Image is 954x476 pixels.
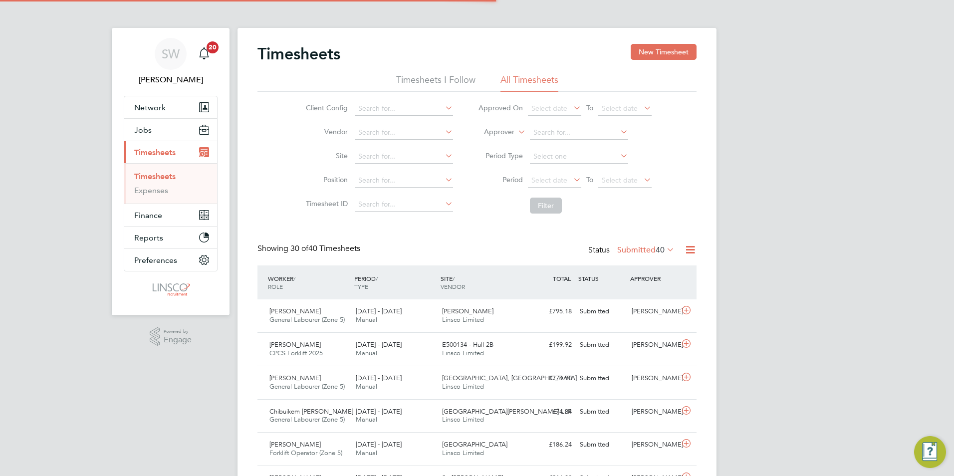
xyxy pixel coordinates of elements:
[303,151,348,160] label: Site
[124,96,217,118] button: Network
[442,315,484,324] span: Linsco Limited
[356,449,377,457] span: Manual
[530,198,562,214] button: Filter
[124,163,217,204] div: Timesheets
[269,407,353,416] span: Chibuikem [PERSON_NAME]
[269,382,345,391] span: General Labourer (Zone 5)
[134,125,152,135] span: Jobs
[628,303,680,320] div: [PERSON_NAME]
[269,440,321,449] span: [PERSON_NAME]
[588,243,677,257] div: Status
[354,282,368,290] span: TYPE
[356,415,377,424] span: Manual
[442,374,577,382] span: [GEOGRAPHIC_DATA], [GEOGRAPHIC_DATA]
[194,38,214,70] a: 20
[576,370,628,387] div: Submitted
[602,176,638,185] span: Select date
[628,437,680,453] div: [PERSON_NAME]
[531,104,567,113] span: Select date
[257,243,362,254] div: Showing
[265,269,352,295] div: WORKER
[602,104,638,113] span: Select date
[356,374,402,382] span: [DATE] - [DATE]
[134,148,176,157] span: Timesheets
[356,407,402,416] span: [DATE] - [DATE]
[438,269,524,295] div: SITE
[576,404,628,420] div: Submitted
[134,103,166,112] span: Network
[257,44,340,64] h2: Timesheets
[356,340,402,349] span: [DATE] - [DATE]
[207,41,219,53] span: 20
[290,243,360,253] span: 40 Timesheets
[269,415,345,424] span: General Labourer (Zone 5)
[356,382,377,391] span: Manual
[124,204,217,226] button: Finance
[524,303,576,320] div: £795.18
[269,315,345,324] span: General Labourer (Zone 5)
[396,74,476,92] li: Timesheets I Follow
[631,44,697,60] button: New Timesheet
[355,126,453,140] input: Search for...
[576,303,628,320] div: Submitted
[124,227,217,248] button: Reports
[269,307,321,315] span: [PERSON_NAME]
[524,370,576,387] div: £774.90
[355,198,453,212] input: Search for...
[524,337,576,353] div: £199.92
[134,211,162,220] span: Finance
[164,336,192,344] span: Engage
[530,150,628,164] input: Select one
[478,103,523,112] label: Approved On
[269,340,321,349] span: [PERSON_NAME]
[355,174,453,188] input: Search for...
[303,127,348,136] label: Vendor
[441,282,465,290] span: VENDOR
[269,349,323,357] span: CPCS Forklift 2025
[134,233,163,242] span: Reports
[530,126,628,140] input: Search for...
[124,74,218,86] span: Shaun White
[553,274,571,282] span: TOTAL
[134,186,168,195] a: Expenses
[914,436,946,468] button: Engage Resource Center
[112,28,230,315] nav: Main navigation
[150,327,192,346] a: Powered byEngage
[303,175,348,184] label: Position
[352,269,438,295] div: PERIOD
[268,282,283,290] span: ROLE
[293,274,295,282] span: /
[617,245,675,255] label: Submitted
[442,349,484,357] span: Linsco Limited
[583,101,596,114] span: To
[376,274,378,282] span: /
[150,281,191,297] img: linsco-logo-retina.png
[356,440,402,449] span: [DATE] - [DATE]
[628,337,680,353] div: [PERSON_NAME]
[442,440,507,449] span: [GEOGRAPHIC_DATA]
[134,172,176,181] a: Timesheets
[134,255,177,265] span: Preferences
[162,47,180,60] span: SW
[164,327,192,336] span: Powered by
[124,141,217,163] button: Timesheets
[500,74,558,92] li: All Timesheets
[478,151,523,160] label: Period Type
[576,269,628,287] div: STATUS
[442,307,493,315] span: [PERSON_NAME]
[628,269,680,287] div: APPROVER
[442,382,484,391] span: Linsco Limited
[470,127,514,137] label: Approver
[124,281,218,297] a: Go to home page
[524,437,576,453] div: £186.24
[576,437,628,453] div: Submitted
[355,150,453,164] input: Search for...
[124,119,217,141] button: Jobs
[583,173,596,186] span: To
[524,404,576,420] div: £74.84
[478,175,523,184] label: Period
[442,407,571,416] span: [GEOGRAPHIC_DATA][PERSON_NAME] LLP
[269,374,321,382] span: [PERSON_NAME]
[124,38,218,86] a: SW[PERSON_NAME]
[442,415,484,424] span: Linsco Limited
